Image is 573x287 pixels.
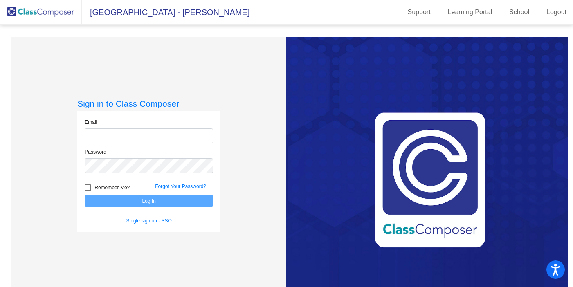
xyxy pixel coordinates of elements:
[85,195,213,207] button: Log In
[77,99,220,109] h3: Sign in to Class Composer
[401,6,437,19] a: Support
[85,148,106,156] label: Password
[85,119,97,126] label: Email
[94,183,130,193] span: Remember Me?
[126,218,172,224] a: Single sign on - SSO
[441,6,499,19] a: Learning Portal
[82,6,249,19] span: [GEOGRAPHIC_DATA] - [PERSON_NAME]
[503,6,536,19] a: School
[155,184,206,189] a: Forgot Your Password?
[540,6,573,19] a: Logout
